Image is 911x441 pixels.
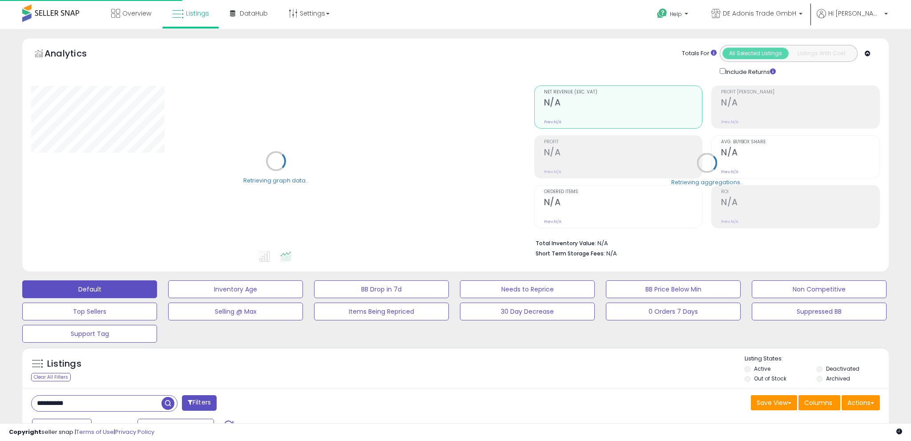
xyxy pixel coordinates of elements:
[151,422,203,431] span: Sep-22 - Sep-28
[115,428,154,436] a: Privacy Policy
[137,419,214,434] button: Sep-22 - Sep-28
[826,375,850,382] label: Archived
[722,48,789,59] button: All Selected Listings
[754,365,770,372] label: Active
[460,303,595,320] button: 30 Day Decrease
[31,373,71,381] div: Clear All Filters
[9,428,41,436] strong: Copyright
[828,9,882,18] span: Hi [PERSON_NAME]
[93,423,134,431] span: Compared to:
[671,178,743,186] div: Retrieving aggregations..
[606,303,741,320] button: 0 Orders 7 Days
[122,9,151,18] span: Overview
[314,303,449,320] button: Items Being Repriced
[817,9,888,29] a: Hi [PERSON_NAME]
[670,10,682,18] span: Help
[44,47,104,62] h5: Analytics
[460,280,595,298] button: Needs to Reprice
[47,358,81,370] h5: Listings
[752,280,887,298] button: Non Competitive
[186,9,209,18] span: Listings
[752,303,887,320] button: Suppressed BB
[168,280,303,298] button: Inventory Age
[723,9,796,18] span: DE Adonis Trade GmbH
[751,395,797,410] button: Save View
[182,395,217,411] button: Filters
[22,280,157,298] button: Default
[240,9,268,18] span: DataHub
[745,355,889,363] p: Listing States:
[22,303,157,320] button: Top Sellers
[9,428,154,437] div: seller snap | |
[804,398,832,407] span: Columns
[682,49,717,58] div: Totals For
[32,419,92,434] button: Last 7 Days
[657,8,668,19] i: Get Help
[243,176,308,184] div: Retrieving graph data..
[788,48,855,59] button: Listings With Cost
[22,325,157,343] button: Support Tag
[826,365,859,372] label: Deactivated
[842,395,880,410] button: Actions
[314,280,449,298] button: BB Drop in 7d
[76,428,114,436] a: Terms of Use
[713,66,786,77] div: Include Returns
[650,1,697,29] a: Help
[168,303,303,320] button: Selling @ Max
[45,422,81,431] span: Last 7 Days
[798,395,840,410] button: Columns
[754,375,786,382] label: Out of Stock
[606,280,741,298] button: BB Price Below Min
